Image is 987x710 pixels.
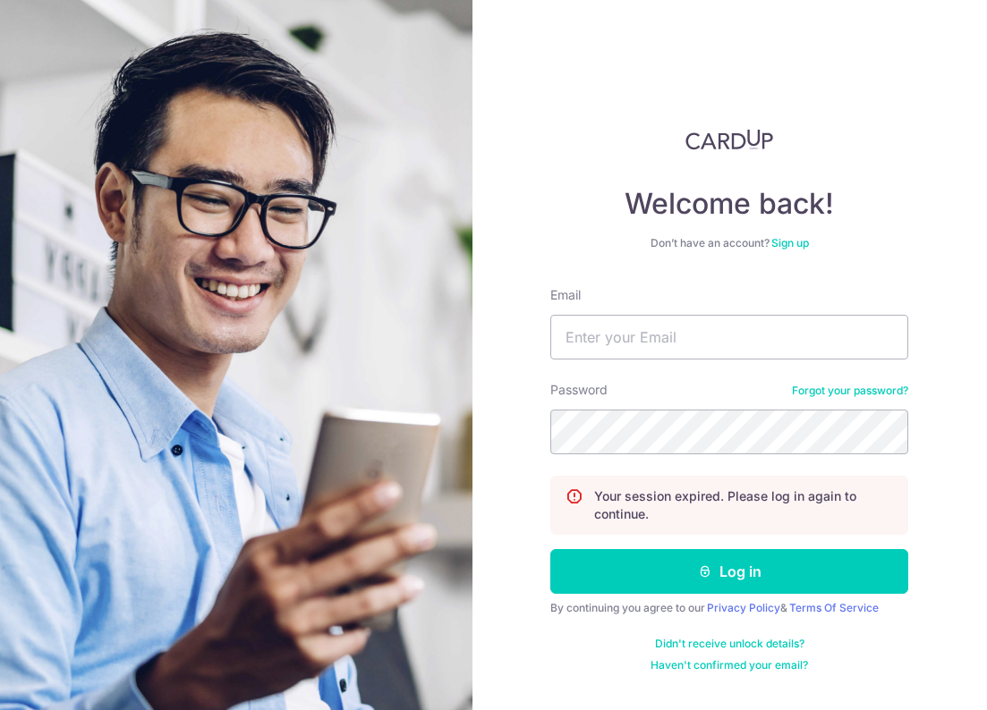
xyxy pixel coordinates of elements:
label: Password [550,381,608,399]
img: CardUp Logo [685,129,773,150]
a: Privacy Policy [707,601,780,614]
div: By continuing you agree to our & [550,601,908,615]
div: Don’t have an account? [550,236,908,250]
a: Haven't confirmed your email? [651,658,808,672]
a: Terms Of Service [789,601,879,614]
h4: Welcome back! [550,186,908,222]
label: Email [550,286,581,304]
a: Didn't receive unlock details? [655,637,804,651]
a: Sign up [771,236,809,249]
a: Forgot your password? [792,384,908,398]
p: Your session expired. Please log in again to continue. [594,487,893,523]
input: Enter your Email [550,315,908,359]
button: Log in [550,549,908,594]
